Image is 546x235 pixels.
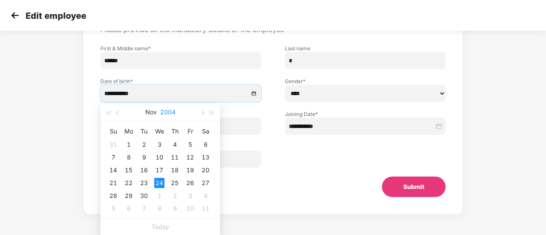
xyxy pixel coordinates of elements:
button: Submit [382,177,446,197]
div: 1 [154,191,164,201]
div: 9 [170,203,180,214]
label: Date of birth [100,78,261,85]
div: 16 [139,165,149,175]
th: Mo [121,125,136,138]
th: We [152,125,167,138]
td: 2004-11-09 [136,151,152,164]
div: 5 [185,139,195,150]
td: 2004-12-09 [167,202,182,215]
div: 6 [123,203,134,214]
td: 2004-11-12 [182,151,198,164]
div: 8 [154,203,164,214]
div: 4 [170,139,180,150]
div: 10 [154,152,164,162]
div: 1 [123,139,134,150]
td: 2004-11-30 [136,189,152,202]
button: 2004 [160,104,176,121]
td: 2004-12-05 [106,202,121,215]
td: 2004-11-10 [152,151,167,164]
td: 2004-11-03 [152,138,167,151]
td: 2004-12-10 [182,202,198,215]
div: 22 [123,178,134,188]
th: Su [106,125,121,138]
div: 29 [123,191,134,201]
td: 2004-11-20 [198,164,213,177]
div: 25 [170,178,180,188]
td: 2004-11-01 [121,138,136,151]
div: 3 [185,191,195,201]
td: 2004-12-04 [198,189,213,202]
img: svg+xml;base64,PHN2ZyB4bWxucz0iaHR0cDovL3d3dy53My5vcmcvMjAwMC9zdmciIHdpZHRoPSIzMCIgaGVpZ2h0PSIzMC... [9,9,21,22]
td: 2004-11-19 [182,164,198,177]
div: 3 [154,139,164,150]
td: 2004-11-11 [167,151,182,164]
div: 2 [170,191,180,201]
p: Edit employee [26,11,86,21]
div: 18 [170,165,180,175]
th: Sa [198,125,213,138]
td: 2004-11-22 [121,177,136,189]
td: 2004-11-26 [182,177,198,189]
td: 2004-11-07 [106,151,121,164]
td: 2004-11-27 [198,177,213,189]
div: 19 [185,165,195,175]
td: 2004-11-28 [106,189,121,202]
div: 9 [139,152,149,162]
td: 2004-12-01 [152,189,167,202]
label: Joining Date [285,110,446,118]
td: 2004-11-04 [167,138,182,151]
td: 2004-11-15 [121,164,136,177]
div: 13 [200,152,211,162]
td: 2004-11-16 [136,164,152,177]
button: Nov [145,104,157,121]
div: 23 [139,178,149,188]
td: 2004-12-08 [152,202,167,215]
td: 2004-11-08 [121,151,136,164]
td: 2004-12-06 [121,202,136,215]
div: 30 [139,191,149,201]
td: 2004-11-05 [182,138,198,151]
td: 2004-11-06 [198,138,213,151]
div: 11 [170,152,180,162]
td: 2004-11-13 [198,151,213,164]
td: 2004-11-23 [136,177,152,189]
div: 24 [154,178,164,188]
label: Gender [285,78,446,85]
td: 2004-11-29 [121,189,136,202]
div: 21 [108,178,118,188]
td: 2004-11-17 [152,164,167,177]
td: 2004-11-21 [106,177,121,189]
th: Th [167,125,182,138]
td: 2004-11-02 [136,138,152,151]
div: 15 [123,165,134,175]
div: 2 [139,139,149,150]
div: 28 [108,191,118,201]
th: Tu [136,125,152,138]
div: 8 [123,152,134,162]
td: 2004-12-11 [198,202,213,215]
td: 2004-12-07 [136,202,152,215]
div: 4 [200,191,211,201]
td: 2004-11-14 [106,164,121,177]
th: Fr [182,125,198,138]
td: 2004-11-25 [167,177,182,189]
div: 26 [185,178,195,188]
label: First & Middle name [100,45,261,52]
td: 2004-12-03 [182,189,198,202]
div: 7 [139,203,149,214]
div: 11 [200,203,211,214]
div: 17 [154,165,164,175]
div: 27 [200,178,211,188]
div: 10 [185,203,195,214]
div: 12 [185,152,195,162]
a: Today [152,223,169,230]
div: 20 [200,165,211,175]
td: 2004-12-02 [167,189,182,202]
div: 5 [108,203,118,214]
div: 7 [108,152,118,162]
td: 2004-11-24 [152,177,167,189]
div: 31 [108,139,118,150]
label: Last name [285,45,446,52]
td: 2004-10-31 [106,138,121,151]
td: 2004-11-18 [167,164,182,177]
